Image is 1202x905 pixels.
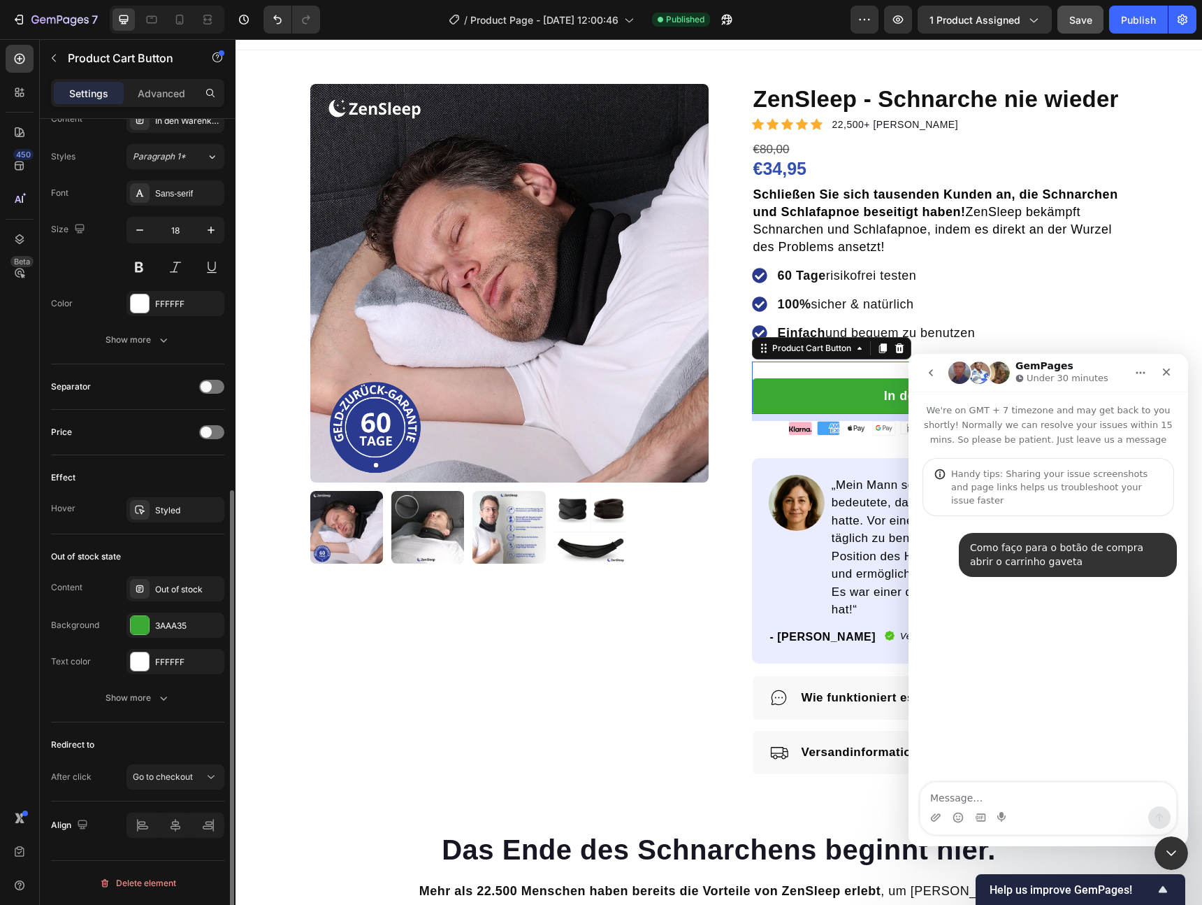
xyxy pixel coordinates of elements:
[542,256,740,275] p: sicher & natürlich
[596,439,871,578] span: „Mein Mann schnarcht seit über 20 Jahren. Das bedeutete, dass ich oft keine erholsame Nacht hatte...
[990,883,1154,897] span: Help us improve GemPages!
[155,583,221,596] div: Out of stock
[51,297,73,310] div: Color
[51,816,91,835] div: Align
[51,150,75,163] div: Styles
[566,652,686,665] span: Wie funktioniert es?
[649,348,760,366] div: Rich Text Editor. Editing area: main
[155,656,221,669] div: FFFFFF
[99,875,176,892] div: Delete element
[542,287,591,301] strong: Einfach
[126,764,224,790] button: Go to checkout
[178,843,788,899] p: , um [PERSON_NAME] zu beseitigen, besser zu schlafen, erholt aufzuwachen und ruhige Nächte an der...
[470,13,618,27] span: Product Page - [DATE] 12:00:46
[133,771,193,782] span: Go to checkout
[51,685,224,711] button: Show more
[155,115,221,127] div: In den Warenkorb
[990,881,1171,898] button: Show survey - Help us improve GemPages!
[51,502,75,515] div: Hover
[155,620,221,632] div: 3AAA35
[597,78,723,93] p: 22,500+ [PERSON_NAME]
[51,581,82,594] div: Content
[51,220,88,239] div: Size
[566,706,698,720] span: Versandinformationen
[106,691,171,705] div: Show more
[51,655,91,668] div: Text color
[10,256,34,267] div: Beta
[542,285,740,304] p: und bequem zu benutzen
[155,187,221,200] div: Sans-serif
[92,11,98,28] p: 7
[908,354,1188,846] iframe: Intercom live chat
[236,39,1202,905] iframe: Design area
[184,845,645,859] strong: Mehr als 22.500 Menschen haben bereits die Vorteile von ZenSleep erlebt
[516,339,892,375] button: In den Warenkorb
[13,149,34,160] div: 450
[533,436,589,492] img: gempages_586271199747638045-0b2c19f5-26d3-43bd-86e4-607ddea43a3a.jpg
[145,791,823,830] h2: Das Ende des Schnarchens beginnt hier.
[155,298,221,311] div: FFFFFF
[553,382,854,397] img: pay-con_1.svg
[518,148,883,180] strong: Schließen Sie sich tausenden Kunden an, die Schnarchen und Schlafapnoe beseitigt haben!
[51,187,68,199] div: Font
[133,150,186,163] span: Paragraph 1*
[665,592,746,602] i: Verifizierter Käufer
[51,327,224,352] button: Show more
[518,148,883,215] span: ZenSleep bekämpft Schnarchen und Schlafapnoe, indem es direkt an der Wurzel des Problems ansetzt!
[649,348,760,366] p: In den Warenkorb
[126,144,224,169] button: Paragraph 1*
[516,120,892,140] div: €34,95
[516,101,892,120] div: €80,00
[51,471,75,484] div: Effect
[51,872,224,895] button: Delete element
[542,258,576,272] strong: 100%
[542,229,591,243] strong: 60 Tage
[534,303,618,315] div: Product Cart Button
[51,380,91,393] div: Separator
[542,229,681,243] span: risikofrei testen
[51,426,72,439] div: Price
[464,13,468,27] span: /
[1057,6,1103,34] button: Save
[1121,13,1156,27] div: Publish
[666,13,704,26] span: Published
[1069,14,1092,26] span: Save
[918,6,1052,34] button: 1 product assigned
[6,6,104,34] button: 7
[929,13,1020,27] span: 1 product assigned
[51,550,121,563] div: Out of stock state
[69,86,108,101] p: Settings
[138,86,185,101] p: Advanced
[106,333,171,347] div: Show more
[51,771,92,783] div: After click
[155,504,221,517] div: Styled
[263,6,320,34] div: Undo/Redo
[535,592,641,604] span: - [PERSON_NAME]
[51,619,99,632] div: Background
[68,50,187,66] p: Product Cart Button
[516,45,892,76] h1: ZenSleep - Schnarche nie wieder
[1109,6,1168,34] button: Publish
[1154,836,1188,870] iframe: Intercom live chat
[51,113,82,125] div: Content
[51,739,94,751] div: Redirect to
